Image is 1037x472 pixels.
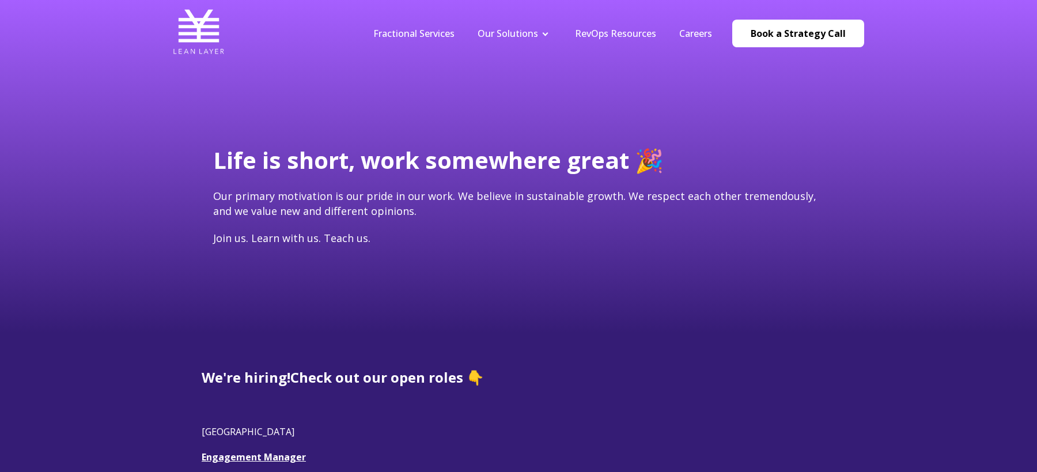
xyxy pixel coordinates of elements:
span: Our primary motivation is our pride in our work. We believe in sustainable growth. We respect eac... [213,189,816,217]
a: Our Solutions [478,27,538,40]
span: Life is short, work somewhere great 🎉 [213,144,664,176]
a: RevOps Resources [575,27,656,40]
span: Join us. Learn with us. Teach us. [213,231,370,245]
a: Book a Strategy Call [732,20,864,47]
span: Check out our open roles 👇 [290,368,484,387]
a: Careers [679,27,712,40]
img: Lean Layer Logo [173,6,225,58]
a: Fractional Services [373,27,455,40]
a: Engagement Manager [202,451,306,463]
span: [GEOGRAPHIC_DATA] [202,425,294,438]
div: Navigation Menu [362,27,724,40]
span: We're hiring! [202,368,290,387]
